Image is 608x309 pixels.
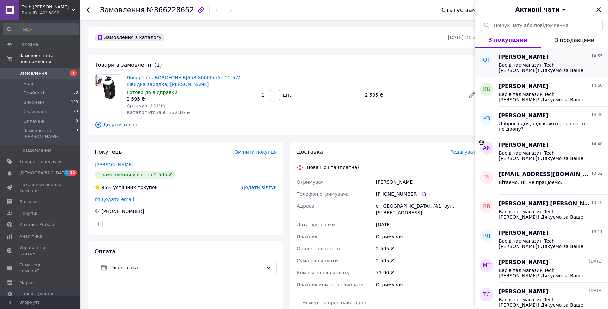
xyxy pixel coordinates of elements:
[87,7,92,13] div: Повернутися назад
[484,174,489,181] span: m
[374,243,480,255] div: 2 595 ₴
[483,203,490,211] span: ВВ
[493,5,589,14] button: Активні чати
[19,222,55,228] span: Каталог ProSale
[95,121,479,128] span: Додати товар
[71,99,78,105] span: 129
[100,6,145,14] span: Замовлення
[483,86,490,93] span: ВБ
[95,62,162,68] span: Товари в замовленні (1)
[483,144,490,152] span: АК
[95,149,122,155] span: Покупець
[374,176,480,188] div: [PERSON_NAME]
[19,280,36,286] span: Маркет
[19,291,53,297] span: Налаштування
[19,233,42,239] span: Аналітика
[450,149,479,155] span: Редагувати
[374,200,480,219] div: с. [GEOGRAPHIC_DATA], №1: вул. [STREET_ADDRESS]
[499,297,593,308] span: Вас вітає магазин Tech [PERSON_NAME]! Дякуємо за Ваше замовлення в нашому магазині. [PERSON_NAME]...
[483,262,491,269] span: МТ
[19,199,37,205] span: Відгуки
[95,75,121,101] img: Повербанк BOROFONE BJ65B 80000mAh 22.5W швидка зарядка, ліхтар Чорний
[281,92,292,98] div: шт.
[374,255,480,267] div: 2 595 ₴
[19,159,62,165] span: Товари та послуги
[127,96,240,102] div: 2 595 ₴
[297,203,314,209] span: Адреса
[23,118,44,124] span: Оплачені
[73,90,78,96] span: 30
[76,81,78,87] span: 1
[95,162,133,167] a: [PERSON_NAME]
[235,149,277,155] span: Змінити покупця
[19,41,38,47] span: Головна
[374,267,480,279] div: 71.90 ₴
[499,150,593,161] span: Вас вітає магазин Tech [PERSON_NAME]! Дякуємо за Ваше замовлення в нашому магазині. [PERSON_NAME]...
[595,6,603,14] button: Закрити
[499,238,593,249] span: Вас вітає магазин Tech [PERSON_NAME]! Дякуємо за Ваше замовлення в нашому магазині. [PERSON_NAME]...
[19,170,69,176] span: [DEMOGRAPHIC_DATA]
[73,109,78,115] span: 23
[19,53,80,65] span: Замовлення та повідомлення
[591,112,603,118] span: 14:40
[19,262,62,274] span: Гаманець компанії
[94,196,135,203] div: Додати email
[19,182,62,194] span: Показники роботи компанії
[499,209,593,220] span: Вас вітає магазин Tech [PERSON_NAME]! Дякуємо за Ваше замовлення в нашому магазині. [PERSON_NAME]...
[499,112,548,120] span: [PERSON_NAME]
[297,234,318,239] span: Платник
[374,279,480,291] div: Отримувач
[475,77,608,107] button: ВБ[PERSON_NAME]14:50Вас вітає магазин Tech [PERSON_NAME]! Дякуємо за Ваше замовлення в нашому маг...
[499,180,562,185] span: Вітаємо. Ні, не працюємо.
[475,195,608,224] button: ВВ[PERSON_NAME] [PERSON_NAME]13:19Вас вітає магазин Tech [PERSON_NAME]! Дякуємо за Ваше замовленн...
[23,90,44,96] span: Прийняті
[64,170,69,176] span: 4
[591,141,603,147] span: 14:40
[555,37,594,43] span: З продавцями
[297,149,323,155] span: Доставка
[589,259,603,264] span: [DATE]
[448,35,479,40] time: [DATE] 21:30
[475,136,608,165] button: АК[PERSON_NAME]14:40Вас вітає магазин Tech [PERSON_NAME]! Дякуємо за Ваше замовлення в нашому маг...
[499,200,590,208] span: [PERSON_NAME] [PERSON_NAME]
[483,115,490,123] span: КЗ
[475,224,608,253] button: РЛ[PERSON_NAME]13:11Вас вітає магазин Tech [PERSON_NAME]! Дякуємо за Ваше замовлення в нашому маг...
[499,268,593,278] span: Вас вітає магазин Tech [PERSON_NAME]! Дякуємо за Ваше замовлення в нашому магазині. [PERSON_NAME]...
[76,118,78,124] span: 0
[297,179,324,185] span: Отримувач
[475,107,608,136] button: КЗ[PERSON_NAME]14:40Доброго дня, підскажіть, працюєте по дропу?
[499,259,548,266] span: [PERSON_NAME]
[499,141,548,149] span: [PERSON_NAME]
[127,75,240,87] a: Повербанк BOROFONE BJ65B 80000mAh 22.5W швидка зарядка, [PERSON_NAME]
[101,208,145,215] div: [PHONE_NUMBER]
[70,70,77,76] span: 1
[591,229,603,235] span: 13:11
[589,288,603,294] span: [DATE]
[499,92,593,102] span: Вас вітає магазин Tech [PERSON_NAME]! Дякуємо за Ваше замовлення в нашому магазині. [PERSON_NAME]...
[376,191,479,197] div: [PHONE_NUMBER]
[297,270,350,275] span: Комісія за післяплату
[95,248,115,255] span: Оплата
[297,258,338,263] span: Сума післяплати
[374,231,480,243] div: Отримувач
[101,185,112,190] span: 95%
[22,4,72,10] span: Tech Besh
[297,222,335,227] span: Дата відправки
[305,164,361,171] div: Нова Пошта (платна)
[515,5,559,14] span: Активні чати
[362,90,463,100] div: 2 595 ₴
[499,121,593,132] span: Доброго дня, підскажіть, працюєте по дропу?
[23,128,76,140] span: Замовлення з [PERSON_NAME]
[127,90,177,95] span: Готово до відправки
[499,83,548,90] span: [PERSON_NAME]
[147,6,194,14] span: №366228652
[465,88,479,102] a: Редагувати
[101,196,135,203] div: Додати email
[22,10,80,16] div: Ваш ID: 4113892
[3,23,79,35] input: Пошук
[110,264,263,271] span: Післяплата
[475,32,541,48] button: З покупцями
[23,109,46,115] span: Скасовані
[499,171,590,178] span: [EMAIL_ADDRESS][DOMAIN_NAME]
[499,53,548,61] span: [PERSON_NAME]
